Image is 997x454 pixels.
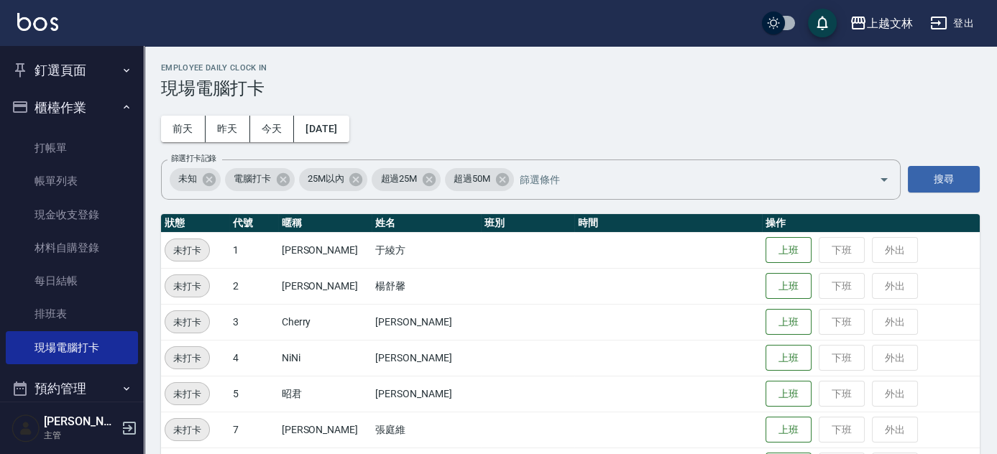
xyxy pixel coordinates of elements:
h5: [PERSON_NAME] [44,414,117,429]
td: [PERSON_NAME] [278,412,372,448]
button: 釘選頁面 [6,52,138,89]
td: 5 [229,376,278,412]
span: 超過25M [372,172,426,186]
td: [PERSON_NAME] [278,232,372,268]
td: 張庭維 [372,412,481,448]
button: 登出 [924,10,980,37]
td: [PERSON_NAME] [372,376,481,412]
th: 暱稱 [278,214,372,233]
a: 排班表 [6,297,138,330]
div: 未知 [170,168,221,191]
button: 櫃檯作業 [6,89,138,126]
span: 未打卡 [165,279,209,294]
div: 超過25M [372,168,441,191]
td: 于綾方 [372,232,481,268]
button: 前天 [161,116,206,142]
th: 操作 [762,214,980,233]
td: 1 [229,232,278,268]
td: 2 [229,268,278,304]
button: Open [873,168,896,191]
td: 7 [229,412,278,448]
td: [PERSON_NAME] [278,268,372,304]
button: [DATE] [294,116,349,142]
td: [PERSON_NAME] [372,304,481,340]
td: NiNi [278,340,372,376]
input: 篩選條件 [516,167,854,192]
span: 未打卡 [165,243,209,258]
h3: 現場電腦打卡 [161,78,980,98]
td: Cherry [278,304,372,340]
span: 未打卡 [165,422,209,437]
th: 代號 [229,214,278,233]
td: 楊舒馨 [372,268,481,304]
a: 現場電腦打卡 [6,331,138,364]
button: 預約管理 [6,370,138,407]
span: 未知 [170,172,206,186]
a: 材料自購登錄 [6,231,138,264]
label: 篩選打卡記錄 [171,153,216,164]
span: 未打卡 [165,386,209,402]
th: 時間 [574,214,762,233]
th: 班別 [481,214,574,233]
div: 超過50M [445,168,514,191]
p: 主管 [44,429,117,442]
button: 搜尋 [908,166,980,193]
button: 上班 [766,345,812,371]
button: 上班 [766,273,812,300]
div: 25M以內 [299,168,368,191]
button: save [808,9,837,37]
button: 上班 [766,237,812,264]
div: 上越文林 [867,14,913,32]
th: 姓名 [372,214,481,233]
td: 4 [229,340,278,376]
td: 3 [229,304,278,340]
button: 今天 [250,116,295,142]
a: 現金收支登錄 [6,198,138,231]
button: 上班 [766,381,812,407]
div: 電腦打卡 [225,168,295,191]
th: 狀態 [161,214,229,233]
td: 昭君 [278,376,372,412]
span: 25M以內 [299,172,353,186]
a: 每日結帳 [6,264,138,297]
img: Logo [17,13,58,31]
span: 超過50M [445,172,499,186]
button: 上班 [766,417,812,443]
button: 上越文林 [844,9,919,38]
button: 昨天 [206,116,250,142]
h2: Employee Daily Clock In [161,63,980,73]
button: 上班 [766,309,812,335]
a: 帳單列表 [6,165,138,198]
span: 未打卡 [165,351,209,366]
span: 電腦打卡 [225,172,280,186]
img: Person [12,414,40,443]
a: 打帳單 [6,131,138,165]
td: [PERSON_NAME] [372,340,481,376]
span: 未打卡 [165,315,209,330]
